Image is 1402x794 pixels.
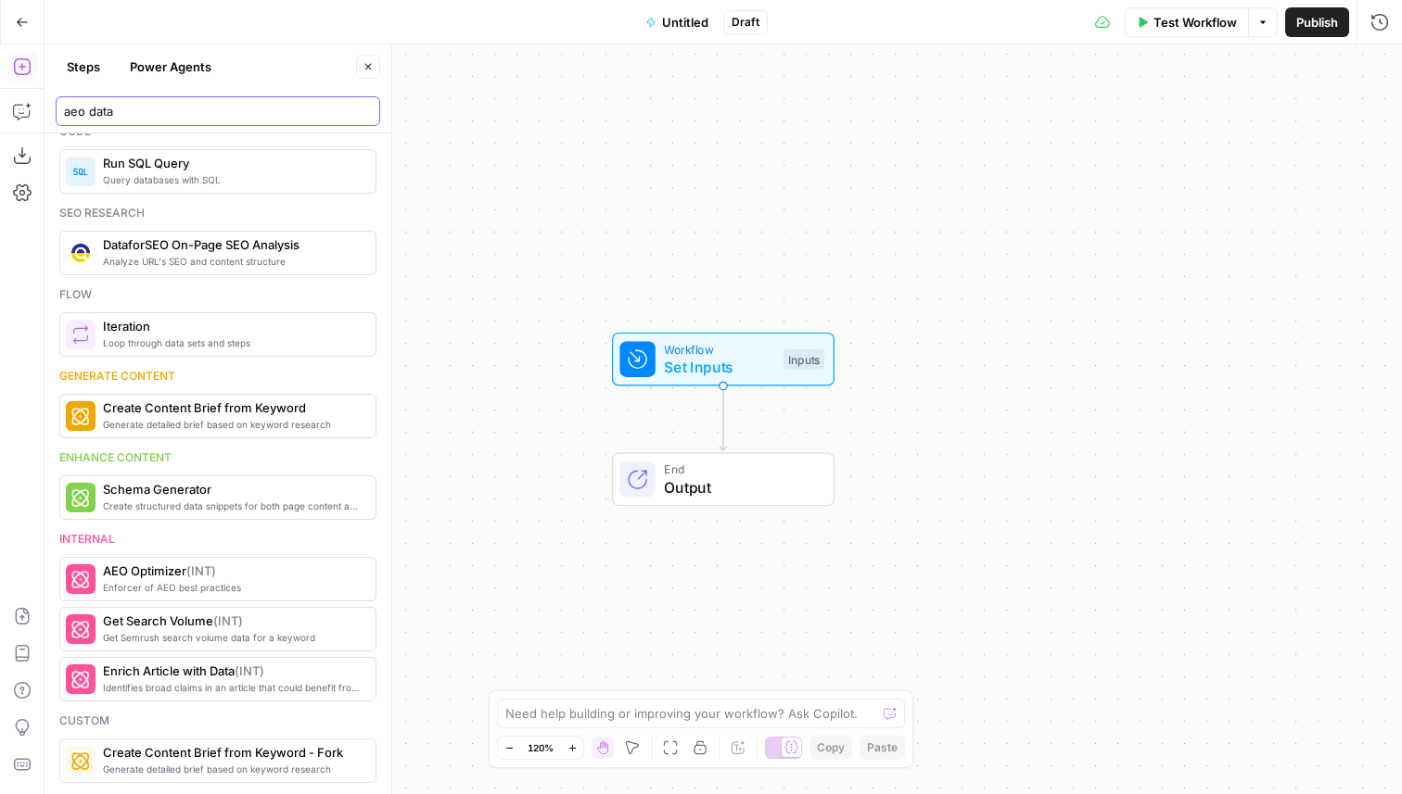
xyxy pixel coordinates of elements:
div: Generate content [59,368,376,384]
button: Steps [56,52,111,82]
div: Custom [59,712,376,729]
span: Create structured data snippets for both page content and images [103,498,361,513]
span: Schema Generator [103,480,361,498]
span: Identifies broad claims in an article that could benefit from added statistics. [103,680,361,695]
span: Publish [1296,13,1338,32]
span: Generate detailed brief based on keyword research [103,417,361,432]
span: Iteration [103,317,361,335]
button: Publish [1285,7,1349,37]
div: Flow [59,286,376,303]
span: Test Workflow [1153,13,1237,32]
span: ( INT ) [235,663,264,678]
div: Inputs [784,349,824,370]
span: Loop through data sets and steps [103,335,361,350]
span: AEO Optimizer [103,561,361,580]
button: Power Agents [119,52,223,82]
div: Seo research [59,205,376,221]
button: Paste [860,736,905,760]
input: Search steps [64,102,372,120]
span: Analyze URL's SEO and content structure [103,254,361,269]
span: Create Content Brief from Keyword [103,398,361,417]
span: Generate detailed brief based on keyword research [103,762,361,776]
span: Get Semrush search volume data for a keyword [103,630,361,645]
span: Enforcer of AEO best practices [103,580,361,595]
span: Copy [817,739,845,756]
span: Output [664,476,815,498]
span: Create Content Brief from Keyword - Fork [103,743,361,762]
span: 120% [528,740,554,755]
span: ( INT ) [213,613,243,628]
span: Workflow [664,340,774,358]
div: Enhance content [59,449,376,466]
div: EndOutput [551,453,896,507]
span: ( INT ) [186,563,216,578]
div: Internal [59,531,376,548]
span: Paste [867,739,898,756]
button: Untitled [634,7,720,37]
button: Test Workflow [1125,7,1248,37]
span: Draft [732,14,759,31]
span: Query databases with SQL [103,172,361,187]
span: End [664,460,815,478]
span: Get Search Volume [103,611,361,630]
span: Run SQL Query [103,154,361,172]
div: WorkflowSet InputsInputs [551,333,896,386]
img: y3iv96nwgxbwrvt76z37ug4ox9nv [71,244,90,262]
span: Set Inputs [664,356,774,378]
button: Copy [809,736,852,760]
span: DataforSEO On-Page SEO Analysis [103,235,361,254]
span: Untitled [662,13,708,32]
span: Enrich Article with Data [103,662,361,680]
g: Edge from start to end [720,386,726,451]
